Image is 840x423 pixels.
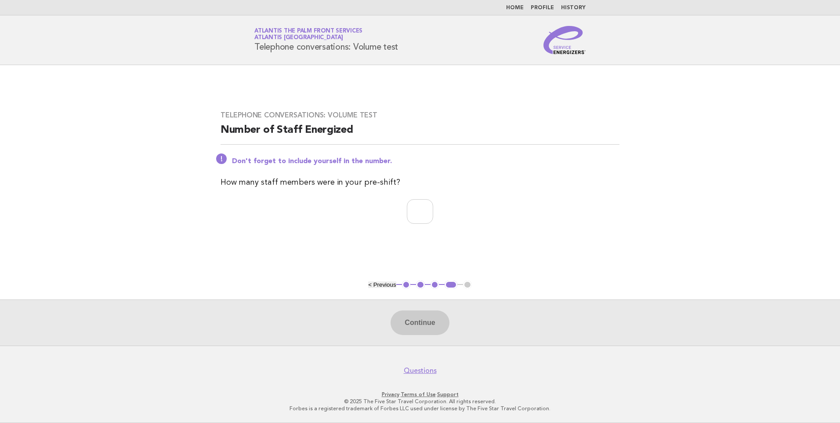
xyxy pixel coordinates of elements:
[221,111,619,120] h3: Telephone conversations: Volume test
[254,29,398,51] h1: Telephone conversations: Volume test
[151,391,689,398] p: · ·
[401,391,436,397] a: Terms of Use
[151,405,689,412] p: Forbes is a registered trademark of Forbes LLC used under license by The Five Star Travel Corpora...
[561,5,586,11] a: History
[368,281,396,288] button: < Previous
[404,366,437,375] a: Questions
[437,391,459,397] a: Support
[531,5,554,11] a: Profile
[416,281,425,289] button: 2
[382,391,399,397] a: Privacy
[151,398,689,405] p: © 2025 The Five Star Travel Corporation. All rights reserved.
[232,157,619,166] p: Don't forget to include yourself in the number.
[431,281,439,289] button: 3
[506,5,524,11] a: Home
[221,176,619,189] p: How many staff members were in your pre-shift?
[221,123,619,145] h2: Number of Staff Energized
[402,281,411,289] button: 1
[254,28,362,40] a: Atlantis The Palm Front ServicesAtlantis [GEOGRAPHIC_DATA]
[543,26,586,54] img: Service Energizers
[445,281,457,289] button: 4
[254,35,343,41] span: Atlantis [GEOGRAPHIC_DATA]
